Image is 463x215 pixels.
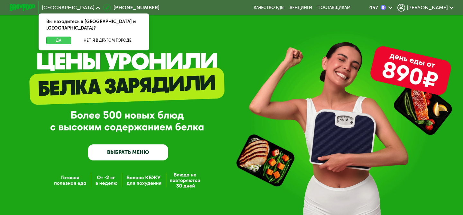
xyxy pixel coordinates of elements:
[407,5,448,10] span: [PERSON_NAME]
[88,144,168,160] a: ВЫБРАТЬ МЕНЮ
[42,5,95,10] span: [GEOGRAPHIC_DATA]
[317,5,350,10] div: поставщикам
[290,5,312,10] a: Вендинги
[103,4,159,12] a: [PHONE_NUMBER]
[74,37,141,44] button: Нет, я в другом городе
[39,13,149,37] div: Вы находитесь в [GEOGRAPHIC_DATA] и [GEOGRAPHIC_DATA]?
[254,5,285,10] a: Качество еды
[46,37,71,44] button: Да
[369,5,378,10] div: 457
